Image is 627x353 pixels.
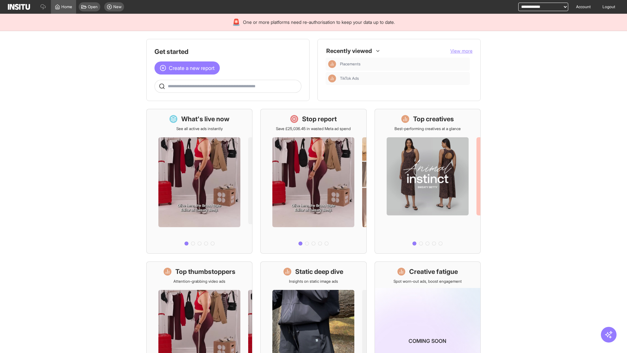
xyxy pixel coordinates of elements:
[328,60,336,68] div: Insights
[295,267,343,276] h1: Static deep dive
[175,267,235,276] h1: Top thumbstoppers
[181,114,230,124] h1: What's live now
[8,4,30,10] img: Logo
[340,61,467,67] span: Placements
[173,279,225,284] p: Attention-grabbing video ads
[260,109,366,254] a: Stop reportSave £25,036.45 in wasted Meta ad spend
[413,114,454,124] h1: Top creatives
[450,48,473,54] button: View more
[394,126,461,131] p: Best-performing creatives at a glance
[375,109,481,254] a: Top creativesBest-performing creatives at a glance
[61,4,72,9] span: Home
[232,18,240,27] div: 🚨
[340,76,359,81] span: TikTok Ads
[302,114,337,124] h1: Stop report
[169,64,215,72] span: Create a new report
[113,4,121,9] span: New
[328,75,336,82] div: Insights
[146,109,252,254] a: What's live nowSee all active ads instantly
[340,76,467,81] span: TikTok Ads
[176,126,223,131] p: See all active ads instantly
[154,47,301,56] h1: Get started
[276,126,351,131] p: Save £25,036.45 in wasted Meta ad spend
[340,61,361,67] span: Placements
[154,61,220,75] button: Create a new report
[289,279,338,284] p: Insights on static image ads
[88,4,98,9] span: Open
[243,19,395,25] span: One or more platforms need re-authorisation to keep your data up to date.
